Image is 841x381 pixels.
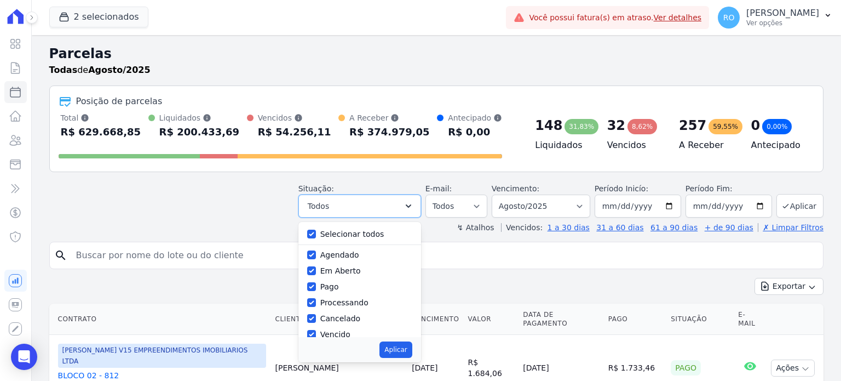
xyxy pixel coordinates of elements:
[754,278,823,295] button: Exportar
[407,304,463,335] th: Vencimento
[320,266,361,275] label: Em Aberto
[448,112,502,123] div: Antecipado
[776,194,823,218] button: Aplicar
[666,304,734,335] th: Situação
[679,117,706,134] div: 257
[54,249,67,262] i: search
[298,184,334,193] label: Situação:
[320,330,350,339] label: Vencido
[464,304,519,335] th: Valor
[751,117,761,134] div: 0
[425,184,452,193] label: E-mail:
[492,184,539,193] label: Vencimento:
[607,139,661,152] h4: Vencidos
[88,65,150,75] strong: Agosto/2025
[627,119,657,134] div: 8,62%
[746,8,819,19] p: [PERSON_NAME]
[320,282,339,291] label: Pago
[564,119,598,134] div: 31,83%
[320,251,359,259] label: Agendado
[11,344,37,370] div: Open Intercom Messenger
[308,200,329,213] span: Todos
[686,183,772,195] label: Período Fim:
[76,95,163,108] div: Posição de parcelas
[535,117,562,134] div: 148
[320,230,384,238] label: Selecionar todos
[650,223,698,232] a: 61 a 90 dias
[457,223,494,232] label: ↯ Atalhos
[604,304,667,335] th: Pago
[607,117,625,134] div: 32
[771,360,815,377] button: Ações
[298,195,421,218] button: Todos
[723,14,735,21] span: RO
[49,44,823,64] h2: Parcelas
[49,65,78,75] strong: Todas
[751,139,805,152] h4: Antecipado
[734,304,767,335] th: E-mail
[595,184,648,193] label: Período Inicío:
[49,7,148,27] button: 2 selecionados
[49,64,151,77] p: de
[49,304,271,335] th: Contrato
[349,123,430,141] div: R$ 374.979,05
[762,119,792,134] div: 0,00%
[758,223,823,232] a: ✗ Limpar Filtros
[61,123,141,141] div: R$ 629.668,85
[679,139,733,152] h4: A Receber
[61,112,141,123] div: Total
[548,223,590,232] a: 1 a 30 dias
[379,342,412,358] button: Aplicar
[270,304,407,335] th: Cliente
[258,112,331,123] div: Vencidos
[349,112,430,123] div: A Receber
[708,119,742,134] div: 59,55%
[159,123,240,141] div: R$ 200.433,69
[709,2,841,33] button: RO [PERSON_NAME] Ver opções
[320,298,368,307] label: Processando
[671,360,701,376] div: Pago
[501,223,543,232] label: Vencidos:
[412,363,437,372] a: [DATE]
[746,19,819,27] p: Ver opções
[258,123,331,141] div: R$ 54.256,11
[320,314,360,323] label: Cancelado
[529,12,701,24] span: Você possui fatura(s) em atraso.
[159,112,240,123] div: Liquidados
[596,223,643,232] a: 31 a 60 dias
[705,223,753,232] a: + de 90 dias
[448,123,502,141] div: R$ 0,00
[535,139,589,152] h4: Liquidados
[519,304,603,335] th: Data de Pagamento
[70,244,819,266] input: Buscar por nome do lote ou do cliente
[654,13,702,22] a: Ver detalhes
[58,344,267,368] span: [PERSON_NAME] V15 EMPREENDIMENTOS IMOBILIARIOS LTDA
